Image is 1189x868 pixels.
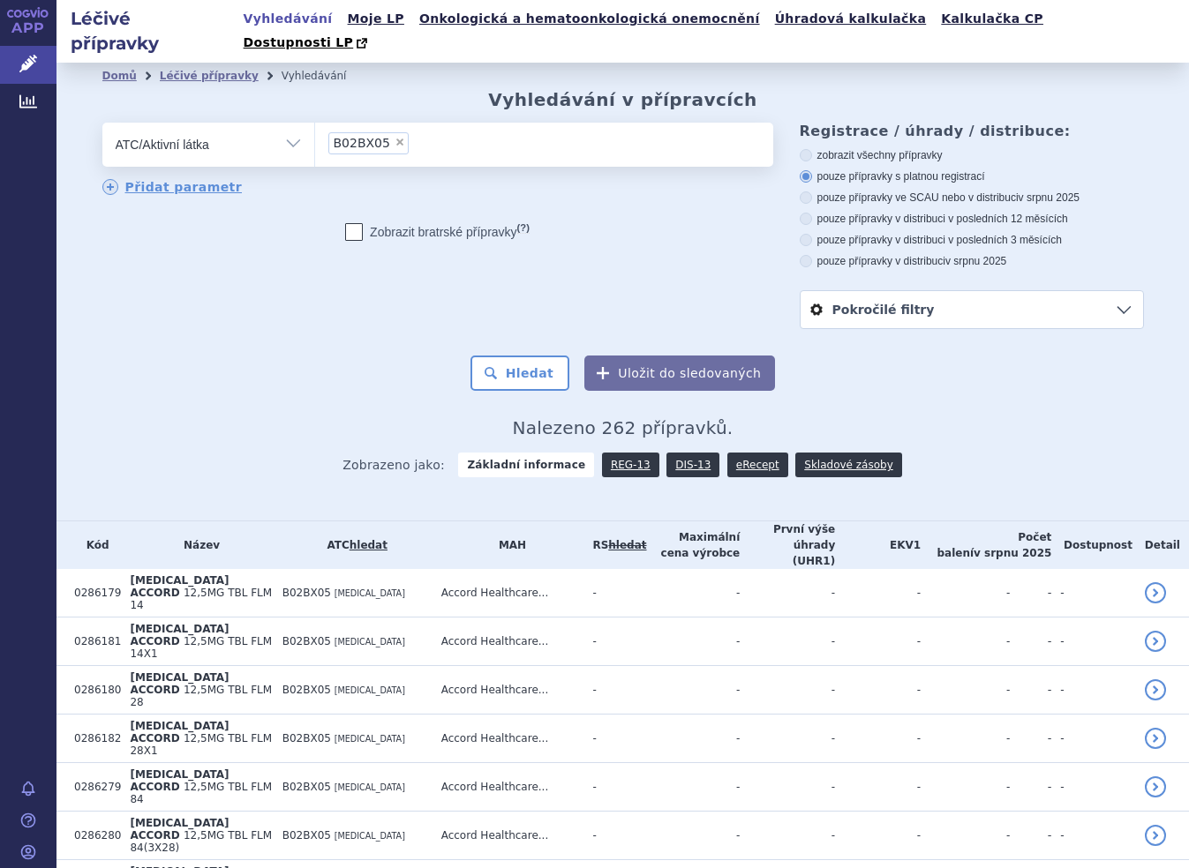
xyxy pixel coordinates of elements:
td: Accord Healthcare... [433,617,584,666]
a: Onkologická a hematoonkologická onemocnění [414,7,765,31]
td: Accord Healthcare... [433,763,584,812]
td: - [583,715,646,763]
td: - [1051,666,1135,715]
a: detail [1145,679,1166,700]
td: - [740,763,835,812]
td: - [647,715,741,763]
td: - [647,666,741,715]
td: - [1010,715,1051,763]
span: [MEDICAL_DATA] [335,685,405,695]
td: - [835,763,921,812]
td: - [921,617,1010,666]
th: Dostupnost [1051,521,1135,569]
td: - [583,569,646,617]
span: [MEDICAL_DATA] ACCORD [130,574,229,599]
span: [MEDICAL_DATA] [335,734,405,744]
a: hledat [350,539,388,551]
a: eRecept [727,453,788,477]
td: Accord Healthcare... [433,666,584,715]
td: - [835,666,921,715]
label: pouze přípravky s platnou registrací [800,169,1144,183]
td: - [1010,812,1051,860]
span: [MEDICAL_DATA] [335,637,405,647]
span: [MEDICAL_DATA] ACCORD [130,720,229,745]
abbr: (?) [517,222,530,234]
span: v srpnu 2025 [945,255,1006,267]
h3: Registrace / úhrady / distribuce: [800,123,1144,139]
td: 0286180 [65,666,121,715]
td: - [1051,763,1135,812]
td: - [1051,569,1135,617]
a: Kalkulačka CP [936,7,1049,31]
span: [MEDICAL_DATA] ACCORD [130,768,229,793]
td: 0286179 [65,569,121,617]
label: zobrazit všechny přípravky [800,148,1144,162]
span: Dostupnosti LP [244,35,354,49]
a: detail [1145,776,1166,797]
a: detail [1145,582,1166,603]
label: pouze přípravky ve SCAU nebo v distribuci [800,191,1144,205]
span: Nalezeno 262 přípravků. [513,417,734,438]
button: Hledat [470,355,570,391]
label: pouze přípravky v distribuci v posledních 3 měsících [800,233,1144,247]
th: Název [121,521,273,569]
td: - [835,617,921,666]
td: - [647,812,741,860]
th: Maximální cena výrobce [647,521,741,569]
td: - [583,617,646,666]
span: B02BX05 [282,732,331,745]
td: - [740,812,835,860]
span: [MEDICAL_DATA] ACCORD [130,623,229,647]
th: MAH [433,521,584,569]
td: 0286280 [65,812,121,860]
td: - [1010,666,1051,715]
th: Počet balení [921,521,1051,569]
a: DIS-13 [666,453,719,477]
td: - [583,812,646,860]
span: [MEDICAL_DATA] [335,782,405,792]
th: První výše úhrady (UHR1) [740,521,835,569]
a: REG-13 [602,453,659,477]
span: 12,5MG TBL FLM 14X1 [130,635,272,660]
td: - [740,617,835,666]
a: Pokročilé filtry [801,291,1143,328]
td: Accord Healthcare... [433,812,584,860]
td: - [647,617,741,666]
td: - [921,812,1010,860]
td: - [1010,763,1051,812]
del: hledat [608,539,646,551]
th: EKV1 [835,521,921,569]
td: - [1051,812,1135,860]
td: - [921,715,1010,763]
strong: Základní informace [458,453,594,477]
span: Zobrazeno jako: [342,453,445,477]
a: detail [1145,631,1166,652]
span: 12,5MG TBL FLM 14 [130,587,272,611]
h2: Vyhledávání v přípravcích [488,89,757,110]
td: - [1010,617,1051,666]
td: Accord Healthcare... [433,569,584,617]
span: × [395,137,405,147]
span: v srpnu 2025 [1019,191,1080,204]
td: - [647,569,741,617]
a: Dostupnosti LP [238,31,377,56]
span: B02BX05 [282,684,331,696]
td: - [921,569,1010,617]
td: - [647,763,741,812]
a: Přidat parametr [102,179,243,195]
span: 12,5MG TBL FLM 28X1 [130,732,272,757]
a: Léčivé přípravky [160,70,259,82]
a: Domů [102,70,137,82]
span: B02BX05 [282,829,331,842]
td: - [835,812,921,860]
li: Vyhledávání [282,63,370,89]
td: - [583,666,646,715]
span: B02BX05 [282,587,331,599]
span: 12,5MG TBL FLM 28 [130,684,272,708]
td: Accord Healthcare... [433,715,584,763]
span: [MEDICAL_DATA] ACCORD [130,671,229,696]
th: Kód [65,521,121,569]
a: Úhradová kalkulačka [770,7,932,31]
a: Vyhledávání [238,7,338,31]
td: - [1010,569,1051,617]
